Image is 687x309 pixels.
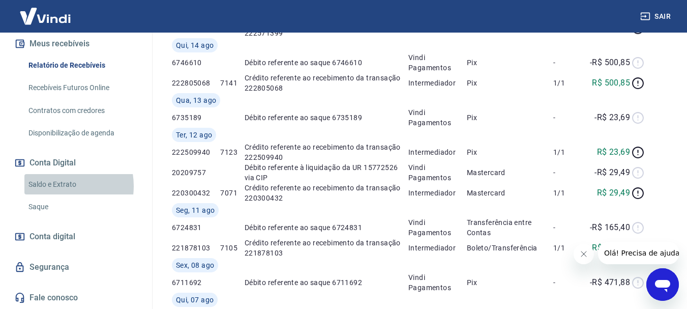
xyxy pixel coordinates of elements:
[467,113,553,123] p: Pix
[553,147,583,157] p: 1/1
[172,113,220,123] p: 6735189
[408,272,467,293] p: Vindi Pagamentos
[467,58,553,68] p: Pix
[467,147,553,157] p: Pix
[597,187,630,199] p: R$ 29,49
[590,57,630,69] p: -R$ 500,85
[172,277,220,288] p: 6711692
[594,166,630,179] p: -R$ 29,49
[220,188,244,198] p: 7071
[172,147,220,157] p: 222509940
[467,243,553,253] p: Boleto/Transferência
[24,174,140,195] a: Saldo e Extrato
[12,1,78,32] img: Vindi
[646,268,679,301] iframe: Botão para abrir a janela de mensagens
[408,147,467,157] p: Intermediador
[467,167,553,178] p: Mastercard
[245,183,408,203] p: Crédito referente ao recebimento da transação 220300432
[553,78,583,88] p: 1/1
[245,113,408,123] p: Débito referente ao saque 6735189
[12,152,140,174] button: Conta Digital
[467,277,553,288] p: Pix
[592,77,630,89] p: R$ 500,85
[29,230,75,244] span: Conta digital
[553,167,583,178] p: -
[245,162,408,183] p: Débito referente à liquidação da UR 15772526 via CIP
[553,188,583,198] p: 1/1
[220,147,244,157] p: 7123
[590,221,630,234] p: -R$ 165,40
[553,113,583,123] p: -
[220,243,244,253] p: 7105
[408,78,467,88] p: Intermediador
[24,196,140,217] a: Saque
[176,260,214,270] span: Sex, 08 ago
[574,244,594,264] iframe: Fechar mensagem
[245,277,408,288] p: Débito referente ao saque 6711692
[172,58,220,68] p: 6746610
[408,107,467,128] p: Vindi Pagamentos
[553,222,583,233] p: -
[408,162,467,183] p: Vindi Pagamentos
[12,256,140,278] a: Segurança
[467,217,553,238] p: Transferência entre Contas
[172,222,220,233] p: 6724831
[245,142,408,162] p: Crédito referente ao recebimento da transação 222509940
[245,73,408,93] p: Crédito referente ao recebimento da transação 222805068
[172,188,220,198] p: 220300432
[408,243,467,253] p: Intermediador
[598,242,679,264] iframe: Mensagem da empresa
[12,226,140,248] a: Conta digital
[24,77,140,98] a: Recebíveis Futuros Online
[408,217,467,238] p: Vindi Pagamentos
[176,130,212,140] span: Ter, 12 ago
[594,111,630,124] p: -R$ 23,69
[176,95,216,105] span: Qua, 13 ago
[553,58,583,68] p: -
[245,58,408,68] p: Débito referente ao saque 6746610
[24,123,140,144] a: Disponibilização de agenda
[6,7,85,15] span: Olá! Precisa de ajuda?
[597,146,630,158] p: R$ 23,69
[176,205,215,215] span: Seg, 11 ago
[172,243,220,253] p: 221878103
[467,78,553,88] p: Pix
[12,33,140,55] button: Meus recebíveis
[12,287,140,309] a: Fale conosco
[176,40,214,50] span: Qui, 14 ago
[408,52,467,73] p: Vindi Pagamentos
[467,188,553,198] p: Mastercard
[172,78,220,88] p: 222805068
[245,238,408,258] p: Crédito referente ao recebimento da transação 221878103
[408,188,467,198] p: Intermediador
[220,78,244,88] p: 7141
[553,243,583,253] p: 1/1
[172,167,220,178] p: 20209757
[245,222,408,233] p: Débito referente ao saque 6724831
[553,277,583,288] p: -
[24,55,140,76] a: Relatório de Recebíveis
[638,7,675,26] button: Sair
[590,276,630,289] p: -R$ 471,88
[176,295,214,305] span: Qui, 07 ago
[24,100,140,121] a: Contratos com credores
